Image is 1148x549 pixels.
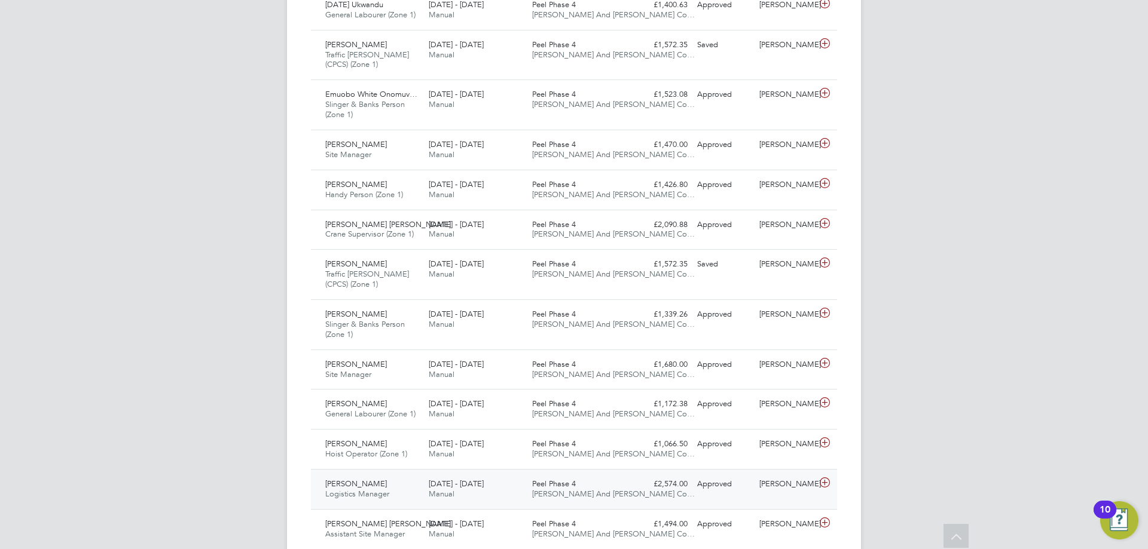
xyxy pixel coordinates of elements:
[532,189,695,200] span: [PERSON_NAME] And [PERSON_NAME] Co…
[429,139,484,149] span: [DATE] - [DATE]
[429,50,454,60] span: Manual
[325,99,405,119] span: Slinger & Banks Person (Zone 1)
[325,259,387,269] span: [PERSON_NAME]
[692,35,755,55] div: Saved
[532,519,576,529] span: Peel Phase 4
[325,179,387,189] span: [PERSON_NAME]
[630,355,692,375] div: £1,680.00
[429,39,484,50] span: [DATE] - [DATE]
[429,409,454,419] span: Manual
[692,135,755,155] div: Approved
[532,139,576,149] span: Peel Phase 4
[1100,510,1110,525] div: 10
[532,479,576,489] span: Peel Phase 4
[429,319,454,329] span: Manual
[755,305,817,324] div: [PERSON_NAME]
[429,269,454,279] span: Manual
[325,139,387,149] span: [PERSON_NAME]
[755,215,817,235] div: [PERSON_NAME]
[630,135,692,155] div: £1,470.00
[692,434,755,454] div: Approved
[532,219,576,229] span: Peel Phase 4
[532,359,576,369] span: Peel Phase 4
[630,514,692,534] div: £1,494.00
[755,135,817,155] div: [PERSON_NAME]
[325,409,416,419] span: General Labourer (Zone 1)
[325,89,417,99] span: Emuobo White Onomuv…
[532,269,695,279] span: [PERSON_NAME] And [PERSON_NAME] Co…
[1100,501,1138,539] button: Open Resource Center, 10 new notifications
[630,434,692,454] div: £1,066.50
[532,89,576,99] span: Peel Phase 4
[692,215,755,235] div: Approved
[532,529,695,539] span: [PERSON_NAME] And [PERSON_NAME] Co…
[692,254,755,274] div: Saved
[532,309,576,319] span: Peel Phase 4
[325,529,405,539] span: Assistant Site Manager
[692,175,755,195] div: Approved
[325,449,407,459] span: Hoist Operator (Zone 1)
[532,99,695,109] span: [PERSON_NAME] And [PERSON_NAME] Co…
[630,394,692,414] div: £1,172.38
[429,479,484,489] span: [DATE] - [DATE]
[325,489,389,499] span: Logistics Manager
[532,369,695,379] span: [PERSON_NAME] And [PERSON_NAME] Co…
[755,474,817,494] div: [PERSON_NAME]
[755,514,817,534] div: [PERSON_NAME]
[692,85,755,105] div: Approved
[755,394,817,414] div: [PERSON_NAME]
[429,189,454,200] span: Manual
[325,219,451,229] span: [PERSON_NAME] [PERSON_NAME]
[532,50,695,60] span: [PERSON_NAME] And [PERSON_NAME] Co…
[692,394,755,414] div: Approved
[532,179,576,189] span: Peel Phase 4
[325,359,387,369] span: [PERSON_NAME]
[429,438,484,449] span: [DATE] - [DATE]
[429,398,484,409] span: [DATE] - [DATE]
[532,409,695,419] span: [PERSON_NAME] And [PERSON_NAME] Co…
[755,175,817,195] div: [PERSON_NAME]
[532,259,576,269] span: Peel Phase 4
[429,149,454,160] span: Manual
[630,254,692,274] div: £1,572.35
[630,474,692,494] div: £2,574.00
[630,85,692,105] div: £1,523.08
[532,449,695,459] span: [PERSON_NAME] And [PERSON_NAME] Co…
[325,10,416,20] span: General Labourer (Zone 1)
[325,438,387,449] span: [PERSON_NAME]
[630,305,692,324] div: £1,339.26
[325,269,409,289] span: Traffic [PERSON_NAME] (CPCS) (Zone 1)
[532,398,576,409] span: Peel Phase 4
[325,189,403,200] span: Handy Person (Zone 1)
[429,309,484,319] span: [DATE] - [DATE]
[532,489,695,499] span: [PERSON_NAME] And [PERSON_NAME] Co…
[692,514,755,534] div: Approved
[630,35,692,55] div: £1,572.35
[429,219,484,229] span: [DATE] - [DATE]
[692,355,755,375] div: Approved
[755,85,817,105] div: [PERSON_NAME]
[630,175,692,195] div: £1,426.80
[325,369,371,379] span: Site Manager
[429,529,454,539] span: Manual
[429,359,484,369] span: [DATE] - [DATE]
[325,39,387,50] span: [PERSON_NAME]
[532,10,695,20] span: [PERSON_NAME] And [PERSON_NAME] Co…
[630,215,692,235] div: £2,090.88
[692,305,755,324] div: Approved
[429,179,484,189] span: [DATE] - [DATE]
[532,229,695,239] span: [PERSON_NAME] And [PERSON_NAME] Co…
[325,309,387,319] span: [PERSON_NAME]
[429,259,484,269] span: [DATE] - [DATE]
[532,149,695,160] span: [PERSON_NAME] And [PERSON_NAME] Co…
[755,35,817,55] div: [PERSON_NAME]
[429,519,484,529] span: [DATE] - [DATE]
[325,319,405,339] span: Slinger & Banks Person (Zone 1)
[429,449,454,459] span: Manual
[532,319,695,329] span: [PERSON_NAME] And [PERSON_NAME] Co…
[325,479,387,489] span: [PERSON_NAME]
[429,10,454,20] span: Manual
[755,254,817,274] div: [PERSON_NAME]
[755,355,817,375] div: [PERSON_NAME]
[325,50,409,70] span: Traffic [PERSON_NAME] (CPCS) (Zone 1)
